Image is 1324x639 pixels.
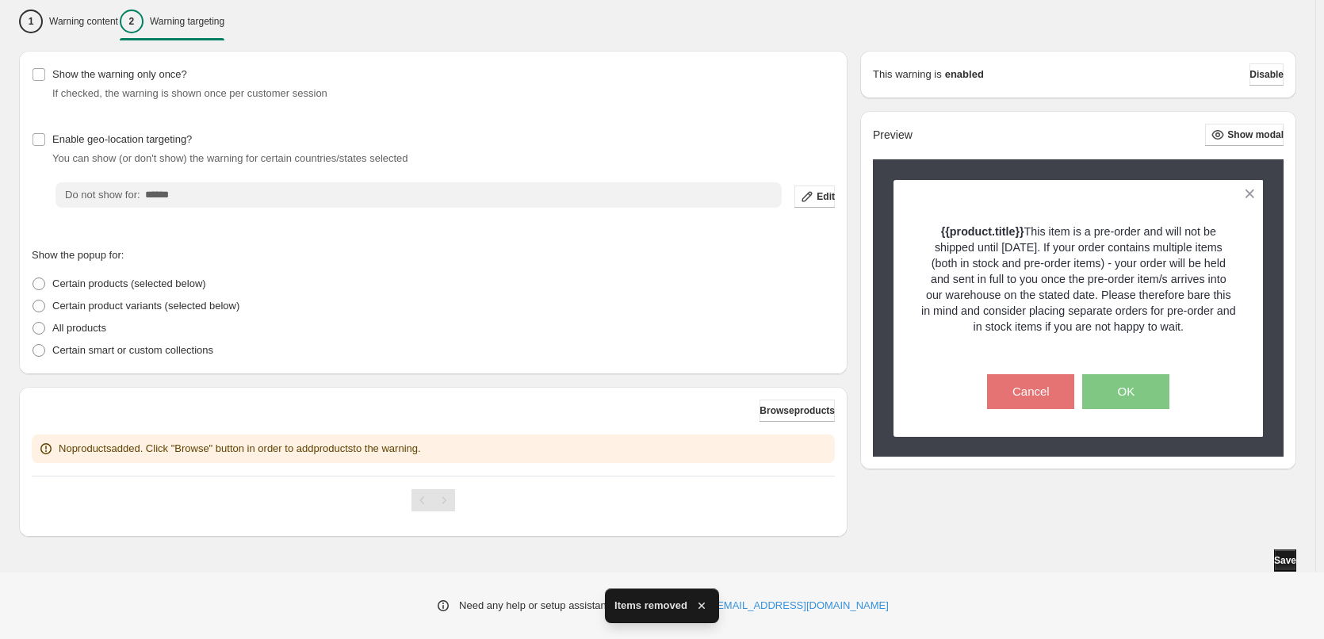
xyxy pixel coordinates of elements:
[52,68,187,80] span: Show the warning only once?
[614,598,687,614] span: Items removed
[411,489,455,511] nav: Pagination
[817,190,835,203] span: Edit
[120,5,224,38] button: 2Warning targeting
[150,15,224,28] p: Warning targeting
[52,300,239,312] span: Certain product variants (selected below)
[987,374,1074,409] button: Cancel
[52,320,106,336] p: All products
[1082,374,1169,409] button: OK
[19,5,118,38] button: 1Warning content
[52,152,408,164] span: You can show (or don't show) the warning for certain countries/states selected
[32,249,124,261] span: Show the popup for:
[52,87,327,99] span: If checked, the warning is shown once per customer session
[1249,63,1284,86] button: Disable
[945,67,984,82] strong: enabled
[941,225,1024,238] strong: {{product.title}}
[65,189,140,201] span: Do not show for:
[52,277,206,289] span: Certain products (selected below)
[49,15,118,28] p: Warning content
[873,67,942,82] p: This warning is
[52,133,192,145] span: Enable geo-location targeting?
[760,404,835,417] span: Browse products
[1249,68,1284,81] span: Disable
[1227,128,1284,141] span: Show modal
[760,400,835,422] button: Browseproducts
[59,441,421,457] p: No products added. Click "Browse" button in order to add products to the warning.
[714,598,889,614] a: [EMAIL_ADDRESS][DOMAIN_NAME]
[921,224,1236,335] p: This item is a pre-order and will not be shipped until [DATE]. If your order contains multiple it...
[120,10,143,33] div: 2
[1205,124,1284,146] button: Show modal
[19,10,43,33] div: 1
[52,342,213,358] p: Certain smart or custom collections
[794,186,835,208] button: Edit
[873,128,913,142] h2: Preview
[1274,554,1296,567] span: Save
[1274,549,1296,572] button: Save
